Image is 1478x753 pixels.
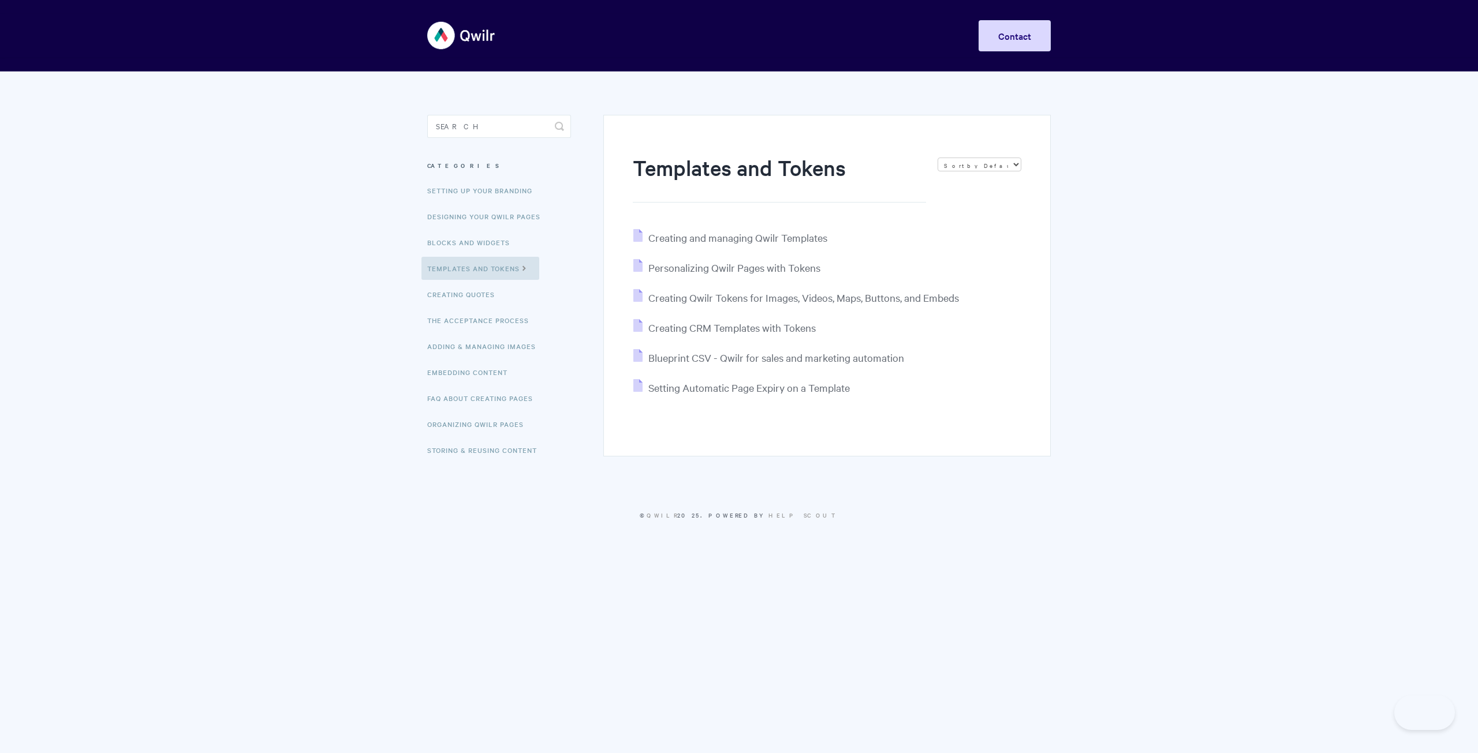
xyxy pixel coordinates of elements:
h1: Templates and Tokens [633,153,926,203]
img: Qwilr Help Center [427,14,496,57]
a: FAQ About Creating Pages [427,387,542,410]
a: Help Scout [768,511,838,519]
span: Blueprint CSV - Qwilr for sales and marketing automation [648,351,904,364]
a: Contact [979,20,1051,51]
a: Storing & Reusing Content [427,439,546,462]
span: Personalizing Qwilr Pages with Tokens [648,261,820,274]
span: Powered by [708,511,838,519]
select: Page reloads on selection [938,158,1021,171]
h3: Categories [427,155,571,176]
a: Setting Automatic Page Expiry on a Template [633,381,850,394]
a: Setting up your Branding [427,179,541,202]
a: Qwilr [647,511,677,519]
a: Embedding Content [427,361,516,384]
a: Organizing Qwilr Pages [427,413,532,436]
a: Blocks and Widgets [427,231,518,254]
span: Creating CRM Templates with Tokens [648,321,816,334]
a: Personalizing Qwilr Pages with Tokens [633,261,820,274]
iframe: Toggle Customer Support [1394,695,1455,730]
a: Creating CRM Templates with Tokens [633,321,816,334]
span: Setting Automatic Page Expiry on a Template [648,381,850,394]
input: Search [427,115,571,138]
a: Designing Your Qwilr Pages [427,205,549,228]
a: Creating and managing Qwilr Templates [633,231,827,244]
a: Templates and Tokens [421,257,539,280]
p: © 2025. [427,510,1051,520]
a: Creating Quotes [427,283,503,306]
span: Creating and managing Qwilr Templates [648,231,827,244]
a: Creating Qwilr Tokens for Images, Videos, Maps, Buttons, and Embeds [633,291,959,304]
span: Creating Qwilr Tokens for Images, Videos, Maps, Buttons, and Embeds [648,291,959,304]
a: Adding & Managing Images [427,335,544,358]
a: Blueprint CSV - Qwilr for sales and marketing automation [633,351,904,364]
a: The Acceptance Process [427,309,538,332]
